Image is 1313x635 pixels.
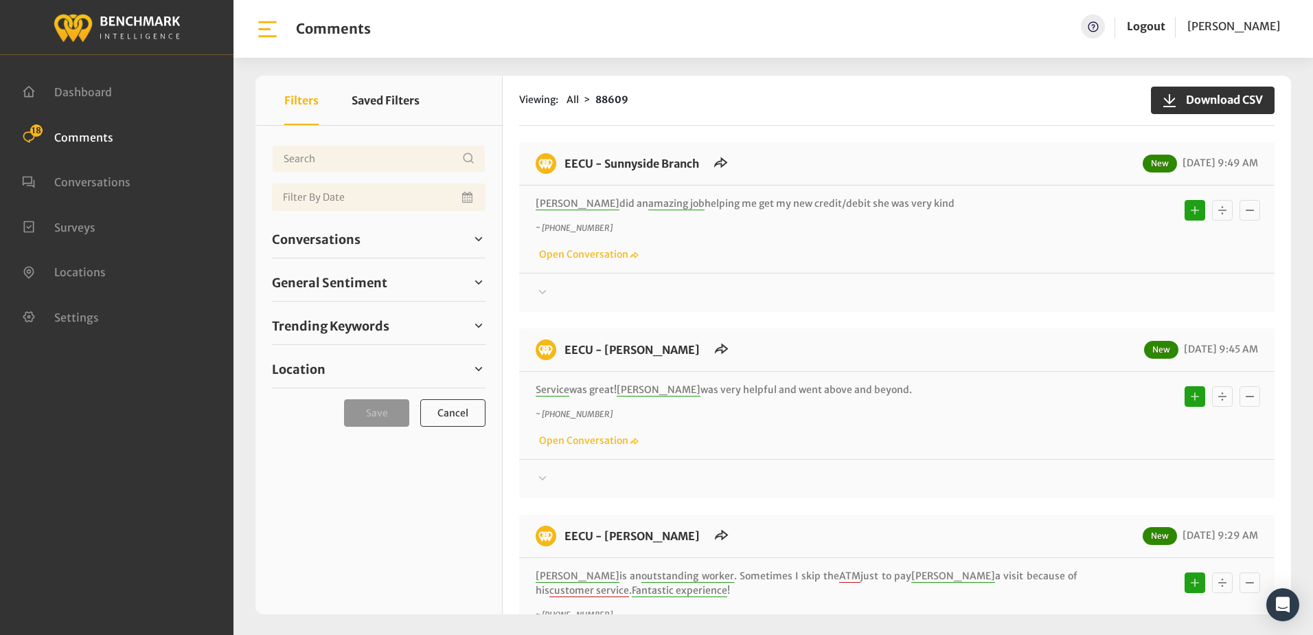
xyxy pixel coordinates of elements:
[1144,341,1178,359] span: New
[1151,87,1275,114] button: Download CSV
[595,93,628,106] strong: 88609
[54,220,95,234] span: Surveys
[564,157,699,170] a: EECU - Sunnyside Branch
[54,310,99,324] span: Settings
[1181,383,1264,410] div: Basic example
[22,129,113,143] a: Comments 18
[536,409,613,419] i: ~ [PHONE_NUMBER]
[1127,19,1165,33] a: Logout
[54,130,113,144] span: Comments
[556,339,708,360] h6: EECU - Selma Branch
[536,570,619,583] span: [PERSON_NAME]
[22,264,106,278] a: Locations
[1180,343,1258,355] span: [DATE] 9:45 AM
[536,197,619,210] span: [PERSON_NAME]
[617,383,700,397] span: [PERSON_NAME]
[459,183,477,211] button: Open Calendar
[564,529,700,543] a: EECU - [PERSON_NAME]
[1181,197,1264,224] div: Basic example
[1143,527,1177,545] span: New
[536,248,639,260] a: Open Conversation
[420,399,486,427] button: Cancel
[567,93,579,106] span: All
[255,17,279,41] img: bar
[272,274,387,292] span: General Sentiment
[536,569,1077,598] p: is an . Sometimes I skip the just to pay a visit because of his . !
[536,434,639,447] a: Open Conversation
[272,317,389,335] span: Trending Keywords
[1181,569,1264,597] div: Basic example
[536,383,569,397] span: Service
[536,610,613,620] i: ~ [PHONE_NUMBER]
[352,76,420,125] button: Saved Filters
[839,570,860,583] span: ATM
[1178,91,1263,108] span: Download CSV
[536,526,556,546] img: benchmark
[556,526,708,546] h6: EECU - Van Ness
[53,10,181,44] img: benchmark
[22,174,130,188] a: Conversations
[536,197,1077,211] p: did an helping me get my new credit/debit she was very kind
[536,339,556,360] img: benchmark
[272,360,326,379] span: Location
[272,145,486,172] input: Username
[564,343,700,357] a: EECU - [PERSON_NAME]
[22,219,95,233] a: Surveys
[1127,14,1165,38] a: Logout
[22,84,112,98] a: Dashboard
[272,272,486,293] a: General Sentiment
[911,570,995,583] span: [PERSON_NAME]
[641,570,733,583] span: outstanding worker
[536,383,1077,397] p: was great! was very helpful and went above and beyond.
[1179,157,1258,169] span: [DATE] 9:49 AM
[272,183,486,211] input: Date range input field
[648,197,705,210] span: amazing job
[1187,14,1280,38] a: [PERSON_NAME]
[272,229,486,249] a: Conversations
[1266,588,1299,621] div: Open Intercom Messenger
[272,230,361,249] span: Conversations
[536,153,556,174] img: benchmark
[536,223,613,233] i: ~ [PHONE_NUMBER]
[519,93,558,107] span: Viewing:
[296,21,371,37] h1: Comments
[1187,19,1280,33] span: [PERSON_NAME]
[54,85,112,99] span: Dashboard
[54,265,106,279] span: Locations
[1143,155,1177,172] span: New
[556,153,707,174] h6: EECU - Sunnyside Branch
[22,309,99,323] a: Settings
[549,584,629,597] span: customer service
[30,124,43,137] span: 18
[272,359,486,379] a: Location
[284,76,319,125] button: Filters
[632,584,727,597] span: Fantastic experience
[54,175,130,189] span: Conversations
[1179,529,1258,542] span: [DATE] 9:29 AM
[272,315,486,336] a: Trending Keywords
